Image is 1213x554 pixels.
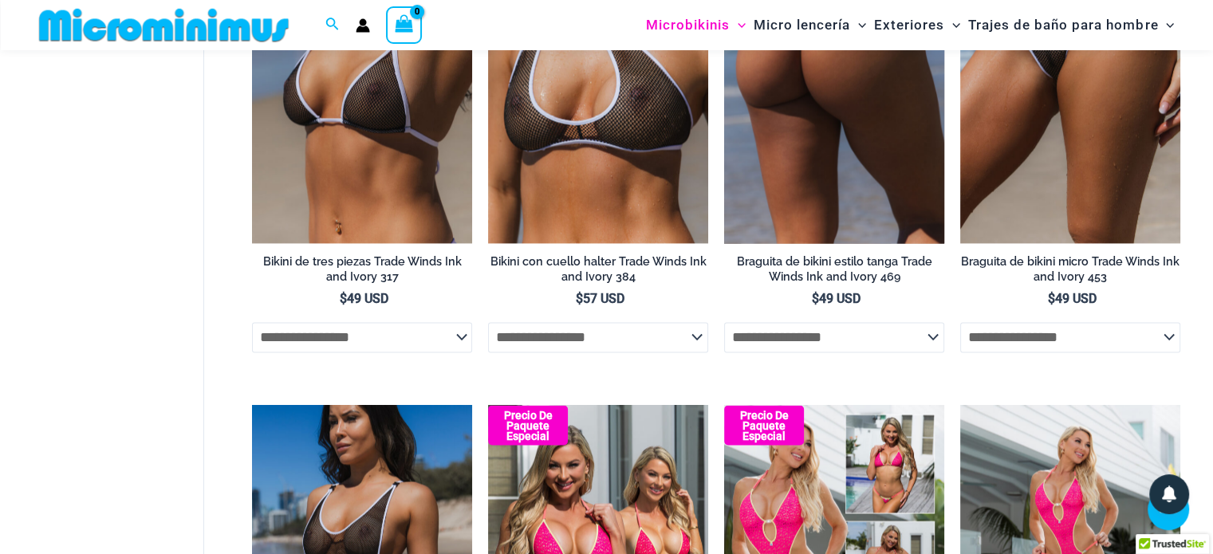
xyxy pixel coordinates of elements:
a: Ver carrito de compras, vacío [386,6,423,43]
a: ExterioresAlternar menúAlternar menú [870,5,964,45]
span: Alternar menú [730,5,746,45]
a: Trajes de baño para hombreAlternar menúAlternar menú [964,5,1178,45]
font: Precio de paquete especial [504,408,553,442]
nav: Navegación del sitio [640,2,1181,48]
font: Bikini con cuello halter Trade Winds Ink and Ivory 384 [490,254,707,283]
font: $ [812,291,819,306]
font: 49 USD [347,291,388,306]
span: Alternar menú [1158,5,1174,45]
font: 49 USD [1055,291,1097,306]
font: Bikini de tres piezas Trade Winds Ink and Ivory 317 [263,254,462,283]
font: Braguita de bikini estilo tanga Trade Winds Ink and Ivory 469 [737,254,932,283]
a: Braguita de bikini estilo tanga Trade Winds Ink and Ivory 469 [724,254,944,290]
img: MM SHOP LOGO PLANO [33,7,295,43]
font: Trajes de baño para hombre [968,17,1158,33]
a: Enlace del icono de búsqueda [325,15,340,35]
span: Alternar menú [850,5,866,45]
font: Micro lencería [754,17,850,33]
font: $ [576,291,583,306]
font: $ [1048,291,1055,306]
font: Precio de paquete especial [740,408,789,442]
font: Braguita de bikini micro Trade Winds Ink and Ivory 453 [961,254,1180,283]
a: Braguita de bikini micro Trade Winds Ink and Ivory 453 [960,254,1180,290]
span: Alternar menú [944,5,960,45]
a: Bikini de tres piezas Trade Winds Ink and Ivory 317 [252,254,472,290]
font: $ [340,291,347,306]
font: 49 USD [819,291,861,306]
font: Exteriores [874,17,944,33]
a: Micro lenceríaAlternar menúAlternar menú [750,5,870,45]
a: Bikini con cuello halter Trade Winds Ink and Ivory 384 [488,254,708,290]
font: 57 USD [583,291,624,306]
font: Microbikinis [646,17,730,33]
a: Enlace del icono de la cuenta [356,18,370,33]
a: MicrobikinisAlternar menúAlternar menú [642,5,750,45]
